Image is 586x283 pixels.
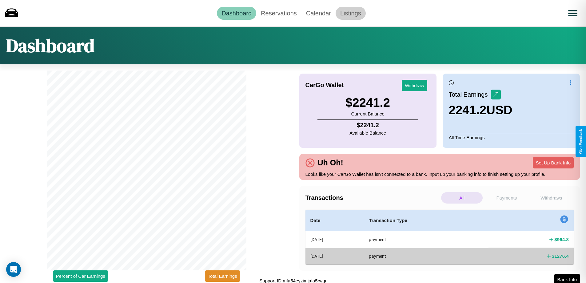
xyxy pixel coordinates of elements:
[345,110,390,118] p: Current Balance
[441,192,483,204] p: All
[305,194,440,201] h4: Transactions
[6,33,94,58] h1: Dashboard
[364,231,488,248] th: payment
[6,262,21,277] div: Open Intercom Messenger
[533,157,574,168] button: Set Up Bank Info
[579,129,583,154] div: Give Feedback
[531,192,572,204] p: Withdraws
[301,7,336,20] a: Calendar
[53,270,108,282] button: Percent of Car Earnings
[305,231,364,248] th: [DATE]
[554,236,569,243] h4: $ 964.8
[305,82,344,89] h4: CarGo Wallet
[449,89,491,100] p: Total Earnings
[349,129,386,137] p: Available Balance
[305,210,574,265] table: simple table
[305,248,364,264] th: [DATE]
[564,5,581,22] button: Open menu
[256,7,301,20] a: Reservations
[449,103,512,117] h3: 2241.2 USD
[310,217,359,224] h4: Date
[552,253,569,259] h4: $ 1276.4
[315,158,346,167] h4: Uh Oh!
[336,7,366,20] a: Listings
[305,170,574,178] p: Looks like your CarGo Wallet has isn't connected to a bank. Input up your banking info to finish ...
[369,217,484,224] h4: Transaction Type
[217,7,256,20] a: Dashboard
[205,270,240,282] button: Total Earnings
[486,192,527,204] p: Payments
[349,122,386,129] h4: $ 2241.2
[364,248,488,264] th: payment
[449,133,574,142] p: All Time Earnings
[345,96,390,110] h3: $ 2241.2
[402,80,427,91] button: Withdraw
